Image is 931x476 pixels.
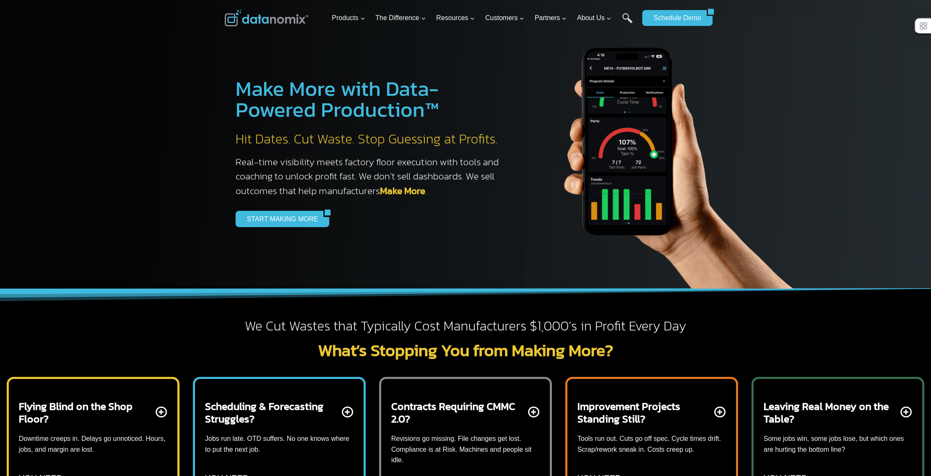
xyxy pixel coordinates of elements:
[391,400,526,425] h2: Contracts Requiring CMMC 2.0?
[764,433,912,455] p: Some jobs win, some jobs lose, but which ones are hurting the bottom line?
[485,13,524,23] span: Customers
[524,17,817,289] img: The Datanoix Mobile App available on Android and iOS Devices
[577,13,611,23] span: About Us
[764,400,899,425] h2: Leaving Real Money on the Table?
[535,13,567,23] span: Partners
[236,211,324,227] a: START MAKING MORE
[236,155,508,198] h3: Real-time visibility meets factory floor execution with tools and coaching to unlock profit fast....
[236,131,508,148] h2: Hit Dates. Cut Waste. Stop Guessing at Profits.
[436,13,475,23] span: Resources
[236,78,508,120] h1: Make More with Data-Powered Production™
[332,13,365,23] span: Products
[375,13,426,23] span: The Difference
[328,5,638,32] nav: Primary Navigation
[380,184,425,198] a: Make More
[205,433,354,455] p: Jobs run late. OTD suffers. No one knows where to put the next job.
[19,433,167,455] p: Downtime creeps in. Delays go unnoticed. Hours, jobs, and margin are lost.
[577,400,713,425] h2: Improvement Projects Standing Still?
[642,10,707,26] a: Schedule Demo
[225,342,707,358] h2: What’s Stopping You from Making More?
[391,433,540,466] p: Revisions go missing. File changes get lost. Compliance is at Risk. Machines and people sit idle.
[622,13,633,32] a: Search
[225,317,707,335] h2: We Cut Wastes that Typically Cost Manufacturers $1,000’s in Profit Every Day
[577,433,726,455] p: Tools run out. Cuts go off spec. Cycle times drift. Scrap/rework sneak in. Costs creep up.
[205,400,340,425] h2: Scheduling & Forecasting Struggles?
[19,400,154,425] h2: Flying Blind on the Shop Floor?
[225,10,308,26] img: Datanomix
